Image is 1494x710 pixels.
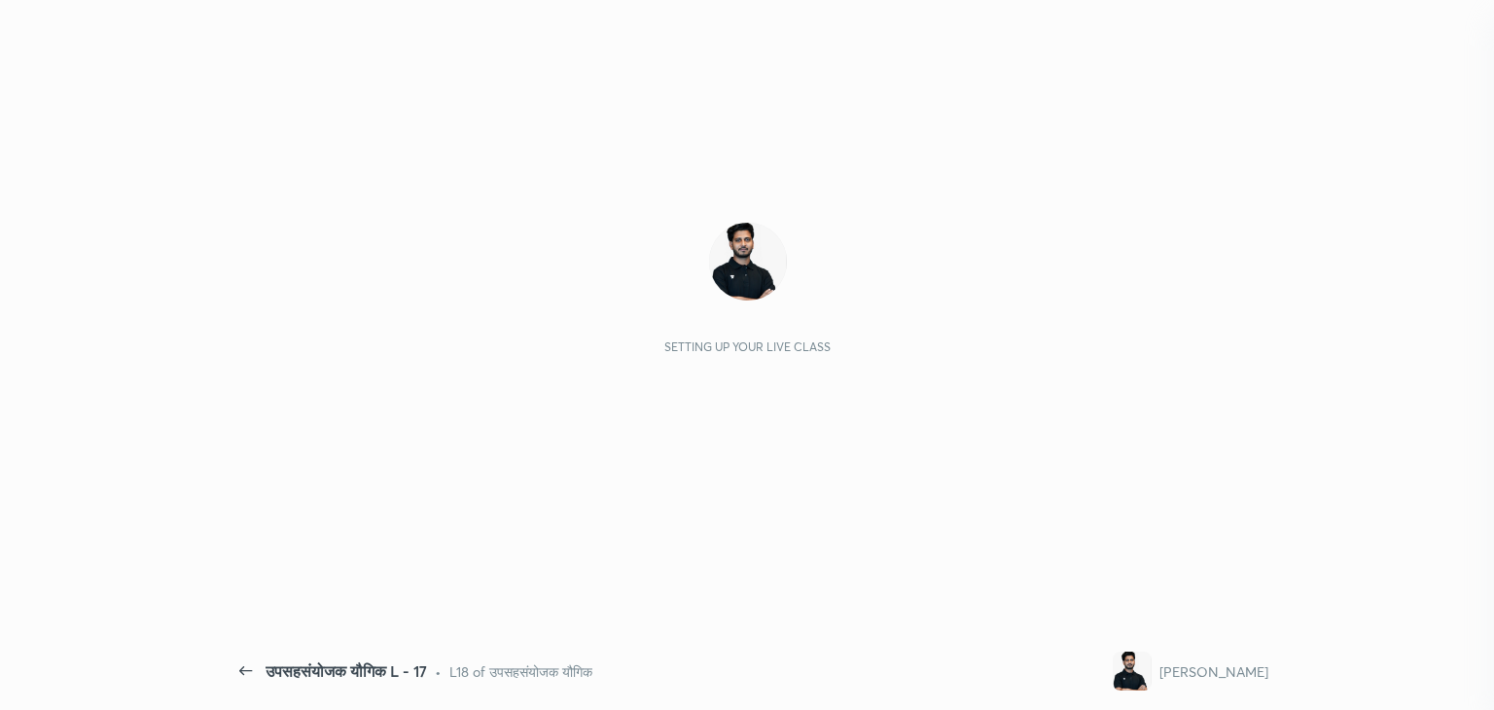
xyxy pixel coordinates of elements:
div: L18 of उपसहसंयोजक यौगिक [449,661,592,682]
div: Setting up your live class [664,339,831,354]
div: • [435,661,442,682]
img: 75be8c77a365489dbb0553809f470823.jpg [709,223,787,301]
div: उपसहसंयोजक यौगिक L - 17 [266,659,427,683]
div: [PERSON_NAME] [1159,661,1268,682]
img: 75be8c77a365489dbb0553809f470823.jpg [1113,652,1152,691]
